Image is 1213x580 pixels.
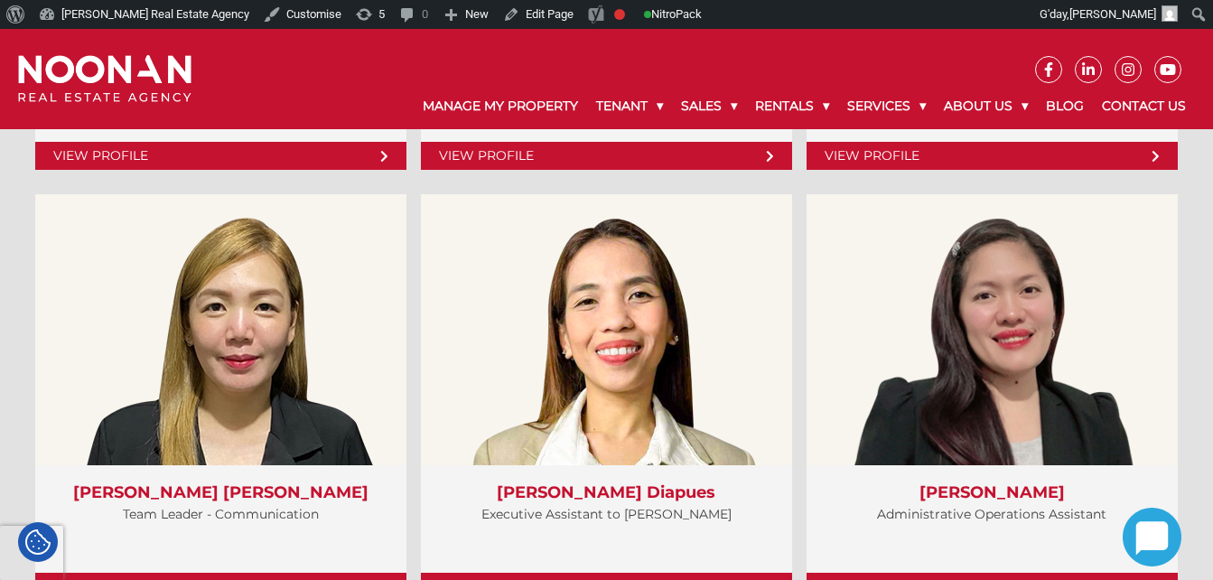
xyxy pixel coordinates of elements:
span: [PERSON_NAME] [1069,7,1156,21]
a: Services [838,83,935,129]
h3: [PERSON_NAME] [PERSON_NAME] [53,483,388,503]
img: Noonan Real Estate Agency [18,55,191,103]
a: View Profile [807,142,1178,170]
a: Manage My Property [414,83,587,129]
a: View Profile [35,142,406,170]
a: Rentals [746,83,838,129]
a: View Profile [421,142,792,170]
p: Team Leader - Communication [53,503,388,526]
a: Tenant [587,83,672,129]
a: About Us [935,83,1037,129]
a: Sales [672,83,746,129]
a: Contact Us [1093,83,1195,129]
a: Blog [1037,83,1093,129]
div: Focus keyphrase not set [614,9,625,20]
p: Administrative Operations Assistant [825,503,1160,526]
p: Executive Assistant to [PERSON_NAME] [439,503,774,526]
h3: [PERSON_NAME] Diapues [439,483,774,503]
div: Cookie Settings [18,522,58,562]
h3: [PERSON_NAME] [825,483,1160,503]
